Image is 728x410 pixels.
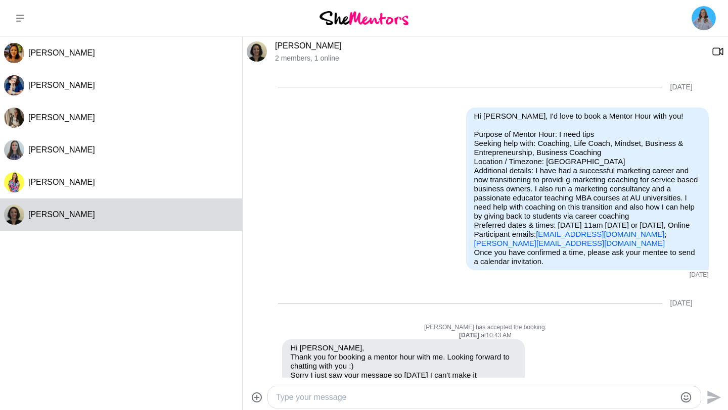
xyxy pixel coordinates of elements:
[536,230,664,238] a: [EMAIL_ADDRESS][DOMAIN_NAME]
[290,343,517,398] p: Hi [PERSON_NAME], Thank you for booking a mentor hour with me. Looking forward to chatting with y...
[670,299,693,307] div: [DATE]
[262,324,708,332] p: [PERSON_NAME] has accepted the booking.
[4,204,24,225] div: Laila Punj
[4,108,24,128] img: C
[28,210,95,219] span: [PERSON_NAME]
[247,41,267,62] div: Laila Punj
[474,130,701,248] p: Purpose of Mentor Hour: I need tips Seeking help with: Coaching, Life Coach, Mindset, Business & ...
[459,332,481,339] strong: [DATE]
[28,178,95,186] span: [PERSON_NAME]
[4,172,24,192] img: R
[28,48,95,57] span: [PERSON_NAME]
[4,204,24,225] img: L
[275,54,704,63] p: 2 members , 1 online
[690,271,709,279] time: 2025-07-29T03:10:52.160Z
[4,75,24,95] div: Amanda Ewin
[4,75,24,95] img: A
[4,108,24,128] div: Christine Pietersz
[670,83,693,91] div: [DATE]
[680,391,692,403] button: Emoji picker
[4,43,24,63] div: Flora Chong
[28,113,95,122] span: [PERSON_NAME]
[275,41,342,50] a: [PERSON_NAME]
[4,172,24,192] div: Roslyn Thompson
[4,43,24,63] img: F
[262,332,708,340] div: at 10:43 AM
[276,391,675,403] textarea: Type your message
[28,81,95,89] span: [PERSON_NAME]
[4,140,24,160] img: A
[692,6,716,30] img: Mona Swarup
[320,11,408,25] img: She Mentors Logo
[474,248,701,266] p: Once you have confirmed a time, please ask your mentee to send a calendar invitation.
[701,386,724,408] button: Send
[4,140,24,160] div: Alison Renwick
[474,112,701,121] p: Hi [PERSON_NAME], I'd love to book a Mentor Hour with you!
[247,41,267,62] img: L
[474,239,665,247] a: [PERSON_NAME][EMAIL_ADDRESS][DOMAIN_NAME]
[28,145,95,154] span: [PERSON_NAME]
